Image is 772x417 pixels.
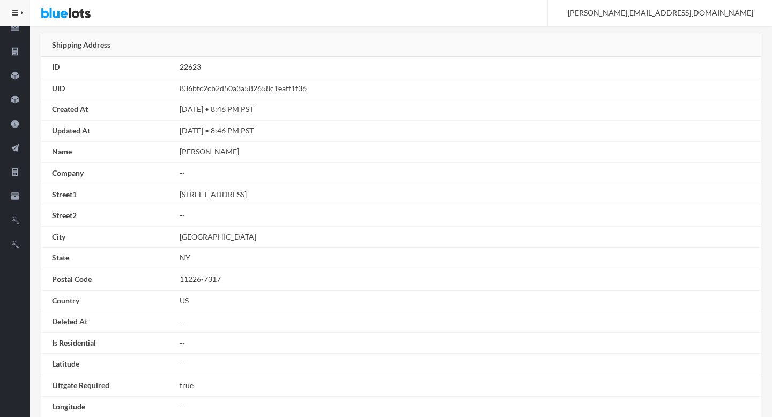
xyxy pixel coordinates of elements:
strong: ID [52,62,60,71]
strong: Deleted At [52,317,87,326]
td: [GEOGRAPHIC_DATA] [175,226,761,248]
strong: Name [52,147,72,156]
td: -- [175,311,761,333]
strong: Longitude [52,402,85,411]
span: [PERSON_NAME][EMAIL_ADDRESS][DOMAIN_NAME] [556,8,753,17]
td: [DATE] • 8:46 PM PST [175,99,761,121]
td: true [175,375,761,397]
strong: City [52,232,65,241]
strong: Liftgate Required [52,381,109,390]
td: -- [175,205,761,227]
td: 836bfc2cb2d50a3a582658c1eaff1f36 [175,78,761,99]
td: -- [175,332,761,354]
div: Shipping Address [41,34,761,57]
strong: Updated At [52,126,90,135]
td: -- [175,354,761,375]
strong: Latitude [52,359,79,368]
td: US [175,290,761,311]
td: NY [175,248,761,269]
td: 22623 [175,57,761,78]
strong: Company [52,168,84,177]
strong: Street1 [52,190,77,199]
strong: Is Residential [52,338,96,347]
td: [PERSON_NAME] [175,142,761,163]
td: [DATE] • 8:46 PM PST [175,120,761,142]
strong: Country [52,296,79,305]
strong: Postal Code [52,274,92,284]
strong: Street2 [52,211,77,220]
td: -- [175,162,761,184]
td: 11226-7317 [175,269,761,291]
strong: Created At [52,105,88,114]
strong: UID [52,84,65,93]
td: [STREET_ADDRESS] [175,184,761,205]
strong: State [52,253,69,262]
